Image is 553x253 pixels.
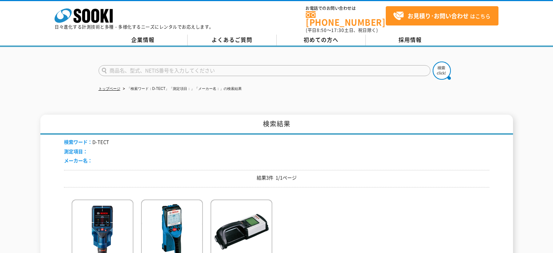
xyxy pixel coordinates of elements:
span: (平日 ～ 土日、祝日除く) [306,27,378,33]
p: 結果3件 1/1ページ [64,174,489,182]
input: 商品名、型式、NETIS番号を入力してください [99,65,430,76]
span: 初めての方へ [304,36,338,44]
a: 採用情報 [366,35,455,46]
strong: お見積り･お問い合わせ [408,11,469,20]
p: 日々進化する計測技術と多種・多様化するニーズにレンタルでお応えします。 [55,25,214,29]
span: はこちら [393,11,490,21]
span: メーカー名： [64,157,92,164]
a: 初めての方へ [277,35,366,46]
span: 17:30 [331,27,344,33]
a: トップページ [99,87,120,91]
a: お見積り･お問い合わせはこちら [386,6,498,25]
a: [PHONE_NUMBER] [306,11,386,26]
span: 8:50 [317,27,327,33]
li: D-TECT [64,138,109,146]
span: 測定項目： [64,148,88,155]
li: 「検索ワード：D-TECT」「測定項目：」「メーカー名：」の検索結果 [121,85,242,93]
h1: 検索結果 [40,115,513,135]
span: お電話でのお問い合わせは [306,6,386,11]
span: 検索ワード： [64,138,92,145]
a: 企業情報 [99,35,188,46]
a: よくあるご質問 [188,35,277,46]
img: btn_search.png [433,62,451,80]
